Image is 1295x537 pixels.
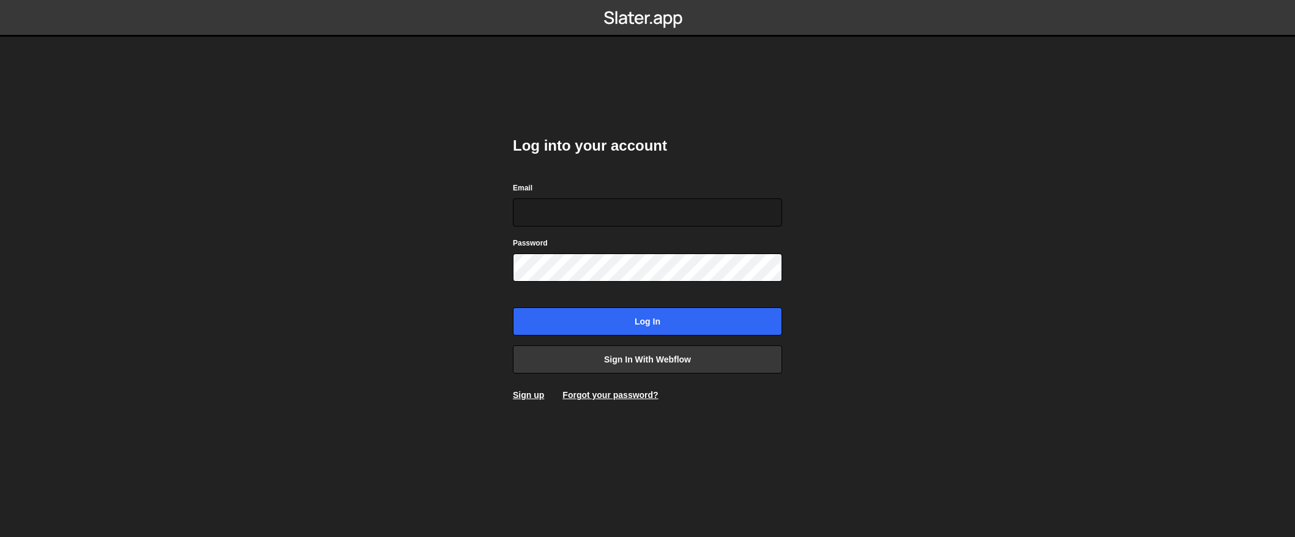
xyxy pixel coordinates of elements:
label: Password [513,237,548,249]
label: Email [513,182,532,194]
a: Sign in with Webflow [513,345,782,374]
a: Forgot your password? [562,390,658,400]
h2: Log into your account [513,136,782,156]
a: Sign up [513,390,544,400]
input: Log in [513,307,782,336]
